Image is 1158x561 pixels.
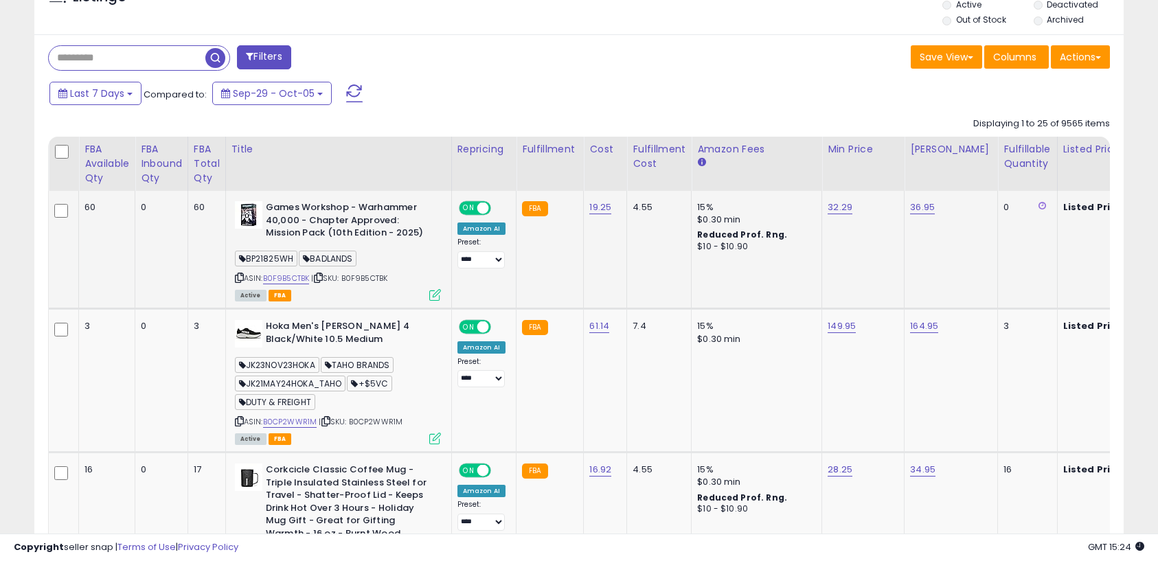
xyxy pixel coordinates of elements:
span: 2025-10-13 15:24 GMT [1088,540,1144,553]
button: Last 7 Days [49,82,141,105]
div: Min Price [828,142,898,157]
a: B0CP2WWR1M [263,416,317,428]
span: +$5VC [347,376,392,391]
span: ON [460,203,477,214]
span: OFF [488,321,510,333]
div: 4.55 [633,463,681,476]
a: 28.25 [828,463,852,477]
div: Preset: [457,357,506,388]
span: OFF [488,465,510,477]
b: Corkcicle Classic Coffee Mug - Triple Insulated Stainless Steel for Travel - Shatter-Proof Lid - ... [266,463,433,543]
span: Columns [993,50,1036,64]
div: Fulfillable Quantity [1003,142,1051,171]
div: FBA Total Qty [194,142,220,185]
span: OFF [488,203,510,214]
button: Filters [237,45,291,69]
a: 34.95 [910,463,935,477]
span: Compared to: [144,88,207,101]
a: 149.95 [828,319,856,333]
div: FBA inbound Qty [141,142,182,185]
span: Last 7 Days [70,87,124,100]
label: Out of Stock [956,14,1006,25]
b: Hoka Men's [PERSON_NAME] 4 Black/White 10.5 Medium [266,320,433,349]
div: 3 [84,320,124,332]
div: Fulfillment [522,142,578,157]
b: Reduced Prof. Rng. [697,229,787,240]
div: 17 [194,463,215,476]
a: Terms of Use [117,540,176,553]
span: DUTY & FREIGHT [235,394,315,410]
button: Sep-29 - Oct-05 [212,82,332,105]
strong: Copyright [14,540,64,553]
div: FBA Available Qty [84,142,129,185]
div: Amazon AI [457,222,506,235]
div: $0.30 min [697,476,811,488]
a: 32.29 [828,201,852,214]
div: Amazon AI [457,341,506,354]
span: ON [460,321,477,333]
div: 60 [84,201,124,214]
b: Reduced Prof. Rng. [697,492,787,503]
button: Columns [984,45,1049,69]
span: All listings currently available for purchase on Amazon [235,433,266,445]
button: Actions [1051,45,1110,69]
div: Repricing [457,142,511,157]
a: 36.95 [910,201,935,214]
div: Title [231,142,446,157]
div: 15% [697,463,811,476]
span: BP21825WH [235,251,298,266]
img: 41vXDjH42+L._SL40_.jpg [235,201,262,229]
div: Preset: [457,238,506,268]
span: ON [460,465,477,477]
div: 16 [1003,463,1046,476]
b: Games Workshop - Warhammer 40,000 - Chapter Approved: Mission Pack (10th Edition - 2025) [266,201,433,243]
b: Listed Price: [1063,463,1126,476]
span: JK21MAY24HOKA_TAHO [235,376,346,391]
div: 15% [697,201,811,214]
div: $10 - $10.90 [697,503,811,515]
div: ASIN: [235,201,441,299]
div: 15% [697,320,811,332]
img: 31mE-9jPCOL._SL40_.jpg [235,463,262,491]
small: Amazon Fees. [697,157,705,169]
a: 16.92 [589,463,611,477]
label: Archived [1047,14,1084,25]
b: Listed Price: [1063,319,1126,332]
span: TAHO BRANDS [321,357,394,373]
span: All listings currently available for purchase on Amazon [235,290,266,301]
a: Privacy Policy [178,540,238,553]
div: [PERSON_NAME] [910,142,992,157]
div: ASIN: [235,320,441,443]
a: 19.25 [589,201,611,214]
span: | SKU: B0CP2WWR1M [319,416,402,427]
b: Listed Price: [1063,201,1126,214]
div: $0.30 min [697,333,811,345]
div: 60 [194,201,215,214]
div: 16 [84,463,124,476]
span: Sep-29 - Oct-05 [233,87,315,100]
small: FBA [522,320,547,335]
div: $10 - $10.90 [697,241,811,253]
small: FBA [522,201,547,216]
div: 0 [141,320,177,332]
span: FBA [269,433,292,445]
div: 7.4 [633,320,681,332]
div: 0 [141,201,177,214]
div: Displaying 1 to 25 of 9565 items [973,117,1110,130]
a: 61.14 [589,319,609,333]
div: Amazon AI [457,485,506,497]
div: Preset: [457,500,506,531]
div: Amazon Fees [697,142,816,157]
div: 0 [1003,201,1046,214]
a: 164.95 [910,319,938,333]
div: $0.30 min [697,214,811,226]
span: | SKU: B0F9B5CTBK [311,273,387,284]
div: 4.55 [633,201,681,214]
div: 0 [141,463,177,476]
div: Cost [589,142,621,157]
a: B0F9B5CTBK [263,273,310,284]
button: Save View [911,45,982,69]
img: 31NvtPJ0IkL._SL40_.jpg [235,320,262,347]
div: seller snap | | [14,541,238,554]
div: 3 [194,320,215,332]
